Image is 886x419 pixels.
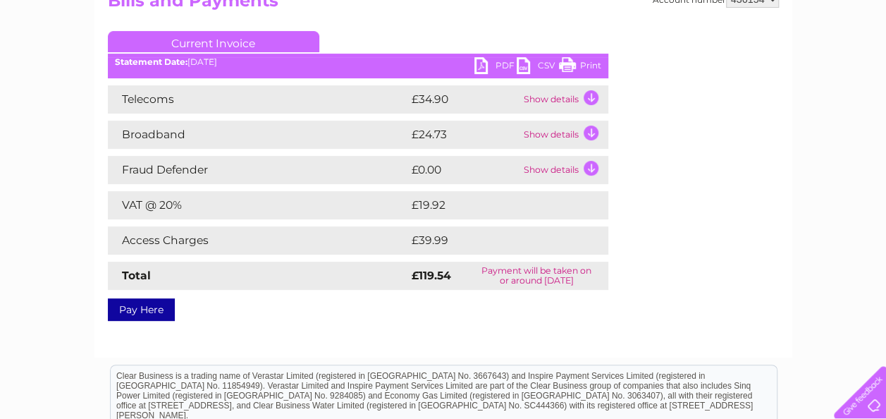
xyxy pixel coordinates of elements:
[520,85,608,114] td: Show details
[122,269,151,282] strong: Total
[108,121,408,149] td: Broadband
[464,262,608,290] td: Payment will be taken on or around [DATE]
[792,60,827,71] a: Contact
[520,121,608,149] td: Show details
[108,191,408,219] td: VAT @ 20%
[108,31,319,52] a: Current Invoice
[31,37,103,80] img: logo.png
[408,85,520,114] td: £34.90
[638,60,665,71] a: Water
[408,191,579,219] td: £19.92
[673,60,704,71] a: Energy
[408,226,581,255] td: £39.99
[520,156,608,184] td: Show details
[517,57,559,78] a: CSV
[111,8,777,68] div: Clear Business is a trading name of Verastar Limited (registered in [GEOGRAPHIC_DATA] No. 3667643...
[559,57,601,78] a: Print
[108,298,175,321] a: Pay Here
[108,156,408,184] td: Fraud Defender
[474,57,517,78] a: PDF
[108,57,608,67] div: [DATE]
[408,156,520,184] td: £0.00
[115,56,187,67] b: Statement Date:
[108,226,408,255] td: Access Charges
[412,269,451,282] strong: £119.54
[108,85,408,114] td: Telecoms
[713,60,755,71] a: Telecoms
[839,60,873,71] a: Log out
[620,7,718,25] a: 0333 014 3131
[763,60,784,71] a: Blog
[408,121,520,149] td: £24.73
